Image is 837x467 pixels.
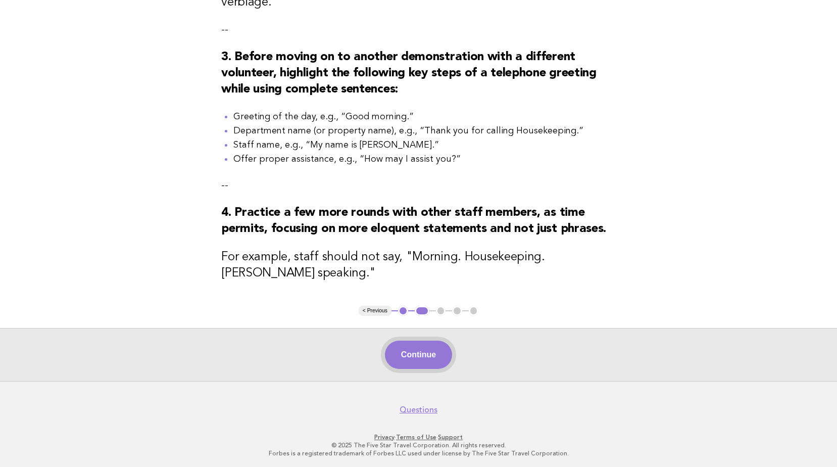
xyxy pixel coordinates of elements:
button: Continue [385,341,452,369]
p: -- [221,23,616,37]
p: Forbes is a registered trademark of Forbes LLC used under license by The Five Star Travel Corpora... [110,449,728,457]
a: Privacy [374,434,395,441]
li: Greeting of the day, e.g., “Good morning.” [233,110,616,124]
button: 1 [398,306,408,316]
p: © 2025 The Five Star Travel Corporation. All rights reserved. [110,441,728,449]
li: Offer proper assistance, e.g., “How may I assist you?” [233,152,616,166]
button: 2 [415,306,429,316]
button: < Previous [359,306,391,316]
a: Questions [400,405,437,415]
p: · · [110,433,728,441]
strong: 3. Before moving on to another demonstration with a different volunteer, highlight the following ... [221,51,597,96]
a: Terms of Use [396,434,436,441]
li: Staff name, e.g., “My name is [PERSON_NAME].” [233,138,616,152]
strong: 4. Practice a few more rounds with other staff members, as time permits, focusing on more eloquen... [221,207,606,235]
li: Department name (or property name), e.g., “Thank you for calling Housekeeping.” [233,124,616,138]
p: -- [221,178,616,193]
h3: For example, staff should not say, "Morning. Housekeeping. [PERSON_NAME] speaking." [221,249,616,282]
a: Support [438,434,463,441]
